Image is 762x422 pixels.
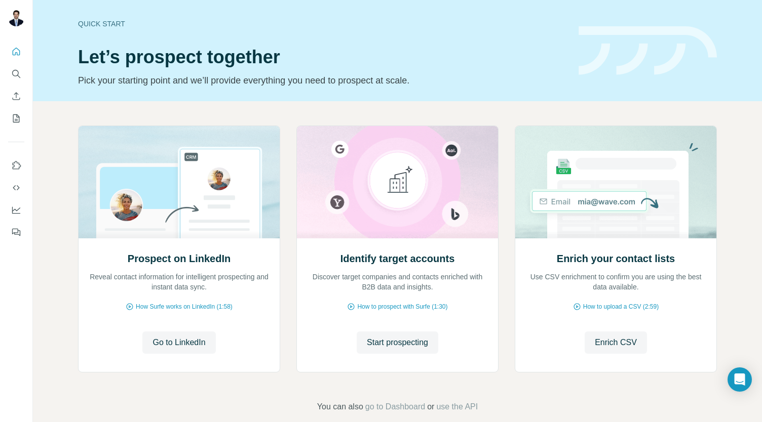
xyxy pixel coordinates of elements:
img: Prospect on LinkedIn [78,126,280,238]
button: Dashboard [8,201,24,219]
button: Use Surfe on LinkedIn [8,156,24,175]
p: Discover target companies and contacts enriched with B2B data and insights. [307,272,488,292]
button: Go to LinkedIn [142,331,215,354]
span: How Surfe works on LinkedIn (1:58) [136,302,233,311]
button: use the API [436,401,478,413]
span: or [427,401,434,413]
img: Enrich your contact lists [515,126,717,238]
img: banner [579,26,717,75]
h1: Let’s prospect together [78,47,566,67]
span: How to prospect with Surfe (1:30) [357,302,447,311]
button: Enrich CSV [8,87,24,105]
button: My lists [8,109,24,128]
button: Use Surfe API [8,179,24,197]
img: Avatar [8,10,24,26]
h2: Enrich your contact lists [557,251,675,266]
img: Identify target accounts [296,126,499,238]
p: Use CSV enrichment to confirm you are using the best data available. [525,272,706,292]
span: How to upload a CSV (2:59) [583,302,659,311]
p: Pick your starting point and we’ll provide everything you need to prospect at scale. [78,73,566,88]
span: Enrich CSV [595,336,637,349]
span: Start prospecting [367,336,428,349]
div: Open Intercom Messenger [728,367,752,392]
div: Quick start [78,19,566,29]
span: You can also [317,401,363,413]
button: Quick start [8,43,24,61]
p: Reveal contact information for intelligent prospecting and instant data sync. [89,272,270,292]
button: Feedback [8,223,24,241]
button: Search [8,65,24,83]
h2: Identify target accounts [340,251,455,266]
button: Start prospecting [357,331,438,354]
h2: Prospect on LinkedIn [128,251,231,266]
button: Enrich CSV [585,331,647,354]
button: go to Dashboard [365,401,425,413]
span: Go to LinkedIn [153,336,205,349]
